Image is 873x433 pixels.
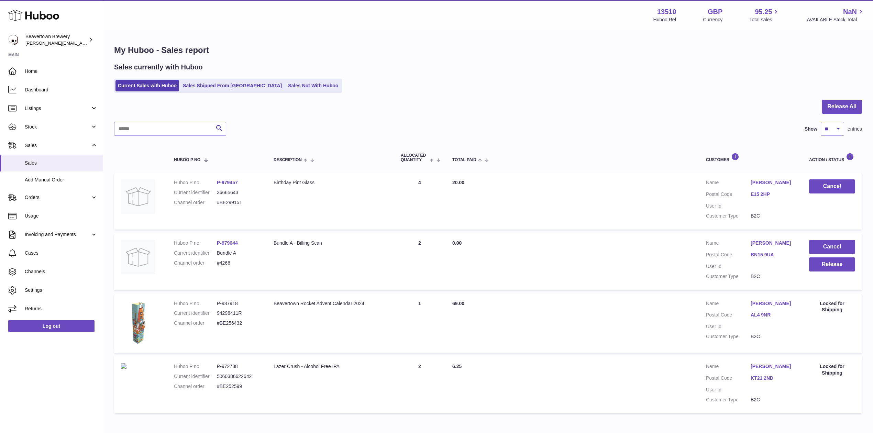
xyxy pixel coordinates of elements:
[8,35,19,45] img: Matthew.McCormack@beavertownbrewery.co.uk
[114,63,203,72] h2: Sales currently with Huboo
[751,252,795,258] a: BN15 9UA
[706,363,751,371] dt: Name
[25,142,90,149] span: Sales
[217,240,238,246] a: P-979644
[708,7,722,16] strong: GBP
[174,320,217,326] dt: Channel order
[751,333,795,340] dd: B2C
[25,194,90,201] span: Orders
[452,301,464,306] span: 69.00
[452,158,476,162] span: Total paid
[452,180,464,185] span: 20.00
[706,240,751,248] dt: Name
[706,397,751,403] dt: Customer Type
[25,68,98,75] span: Home
[274,158,302,162] span: Description
[8,320,95,332] a: Log out
[25,306,98,312] span: Returns
[174,199,217,206] dt: Channel order
[180,80,284,91] a: Sales Shipped From [GEOGRAPHIC_DATA]
[25,231,90,238] span: Invoicing and Payments
[809,300,855,313] div: Locked for Shipping
[809,363,855,376] div: Locked for Shipping
[809,153,855,162] div: Action / Status
[401,153,428,162] span: ALLOCATED Quantity
[749,7,780,23] a: 95.25 Total sales
[25,268,98,275] span: Channels
[114,45,862,56] h1: My Huboo - Sales report
[751,363,795,370] a: [PERSON_NAME]
[452,364,462,369] span: 6.25
[174,260,217,266] dt: Channel order
[217,373,260,380] dd: 5060386622642
[217,310,260,317] dd: 94298411R
[174,240,217,246] dt: Huboo P no
[121,363,126,369] img: beavertown-brewery-lazer-crush-beer-can_c0e1ae99-4890-499a-a34c-a3054c97123a.png
[174,189,217,196] dt: Current identifier
[174,363,217,370] dt: Huboo P no
[706,333,751,340] dt: Customer Type
[121,240,155,274] img: no-photo.jpg
[286,80,341,91] a: Sales Not With Huboo
[751,191,795,198] a: E15 2HP
[706,312,751,320] dt: Postal Code
[751,397,795,403] dd: B2C
[174,158,200,162] span: Huboo P no
[174,310,217,317] dt: Current identifier
[809,240,855,254] button: Cancel
[25,160,98,166] span: Sales
[217,250,260,256] dd: Bundle A
[848,126,862,132] span: entries
[174,179,217,186] dt: Huboo P no
[217,189,260,196] dd: 36665643
[174,300,217,307] dt: Huboo P no
[452,240,462,246] span: 0.00
[706,263,751,270] dt: User Id
[805,126,817,132] label: Show
[807,7,865,23] a: NaN AVAILABLE Stock Total
[751,273,795,280] dd: B2C
[706,191,751,199] dt: Postal Code
[843,7,857,16] span: NaN
[822,100,862,114] button: Release All
[706,273,751,280] dt: Customer Type
[751,300,795,307] a: [PERSON_NAME]
[394,233,445,290] td: 2
[25,287,98,293] span: Settings
[706,323,751,330] dt: User Id
[25,213,98,219] span: Usage
[217,300,260,307] dd: P-987918
[755,7,772,16] span: 95.25
[217,383,260,390] dd: #BE252599
[394,293,445,353] td: 1
[706,153,795,162] div: Customer
[174,383,217,390] dt: Channel order
[121,300,155,345] img: 1716909009.png
[121,179,155,214] img: no-photo.jpg
[25,124,90,130] span: Stock
[751,179,795,186] a: [PERSON_NAME]
[174,373,217,380] dt: Current identifier
[217,199,260,206] dd: #BE299151
[751,375,795,381] a: KT21 2ND
[394,173,445,230] td: 4
[751,213,795,219] dd: B2C
[703,16,723,23] div: Currency
[751,240,795,246] a: [PERSON_NAME]
[274,179,387,186] div: Birthday Pint Glass
[25,250,98,256] span: Cases
[25,105,90,112] span: Listings
[25,40,175,46] span: [PERSON_NAME][EMAIL_ADDRESS][PERSON_NAME][DOMAIN_NAME]
[274,300,387,307] div: Beavertown Rocket Advent Calendar 2024
[274,240,387,246] div: Bundle A - Billing Scan
[807,16,865,23] span: AVAILABLE Stock Total
[653,16,676,23] div: Huboo Ref
[706,300,751,309] dt: Name
[115,80,179,91] a: Current Sales with Huboo
[25,33,87,46] div: Beavertown Brewery
[809,179,855,193] button: Cancel
[751,312,795,318] a: AL4 9NR
[25,87,98,93] span: Dashboard
[217,320,260,326] dd: #BE256432
[217,260,260,266] dd: #4266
